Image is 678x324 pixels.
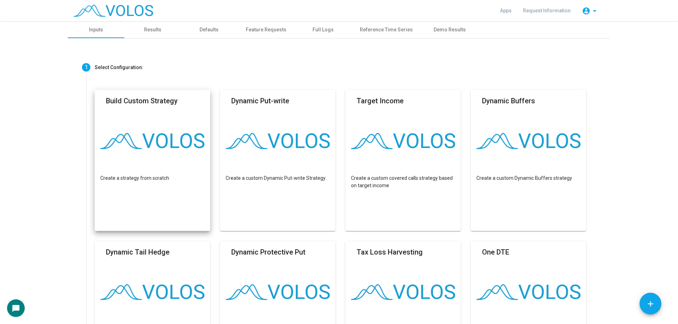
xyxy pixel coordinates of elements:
span: Apps [500,8,512,13]
a: Apps [494,4,517,17]
mat-card-title: Dynamic Put-write [231,96,289,106]
p: Create a custom covered calls strategy based on target income [351,175,455,189]
span: 1 [85,64,88,71]
mat-icon: chat_bubble [12,304,20,313]
span: Request Information [523,8,571,13]
mat-card-title: Target Income [357,96,404,106]
mat-card-title: Tax Loss Harvesting [357,247,423,257]
div: Feature Requests [246,26,286,33]
button: Add icon [640,293,661,314]
mat-card-title: Dynamic Protective Put [231,247,305,257]
img: logo.png [100,284,204,300]
mat-card-title: Dynamic Buffers [482,96,535,106]
img: logo.png [351,284,455,300]
div: Demo Results [434,26,466,33]
img: logo.png [100,133,204,149]
img: logo.png [476,133,581,149]
div: Inputs [89,26,103,33]
img: logo.png [226,284,330,300]
a: Request Information [517,4,576,17]
img: logo.png [476,284,581,300]
img: logo.png [351,133,455,149]
mat-card-title: Dynamic Tail Hedge [106,247,169,257]
mat-icon: add [646,299,655,308]
mat-icon: arrow_drop_down [590,7,599,15]
img: logo.png [226,133,330,149]
div: Results [144,26,161,33]
p: Create a custom Dynamic Buffers strategy [476,175,581,182]
div: Defaults [200,26,219,33]
div: Full Logs [313,26,334,33]
mat-card-title: Build Custom Strategy [106,96,178,106]
div: Select Configuration: [95,64,143,71]
div: Reference Time Series [360,26,413,33]
mat-card-title: One DTE [482,247,509,257]
p: Create a strategy from scratch [100,175,204,182]
mat-icon: account_circle [582,7,590,15]
p: Create a custom Dynamic Put-write Strategy [226,175,330,182]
